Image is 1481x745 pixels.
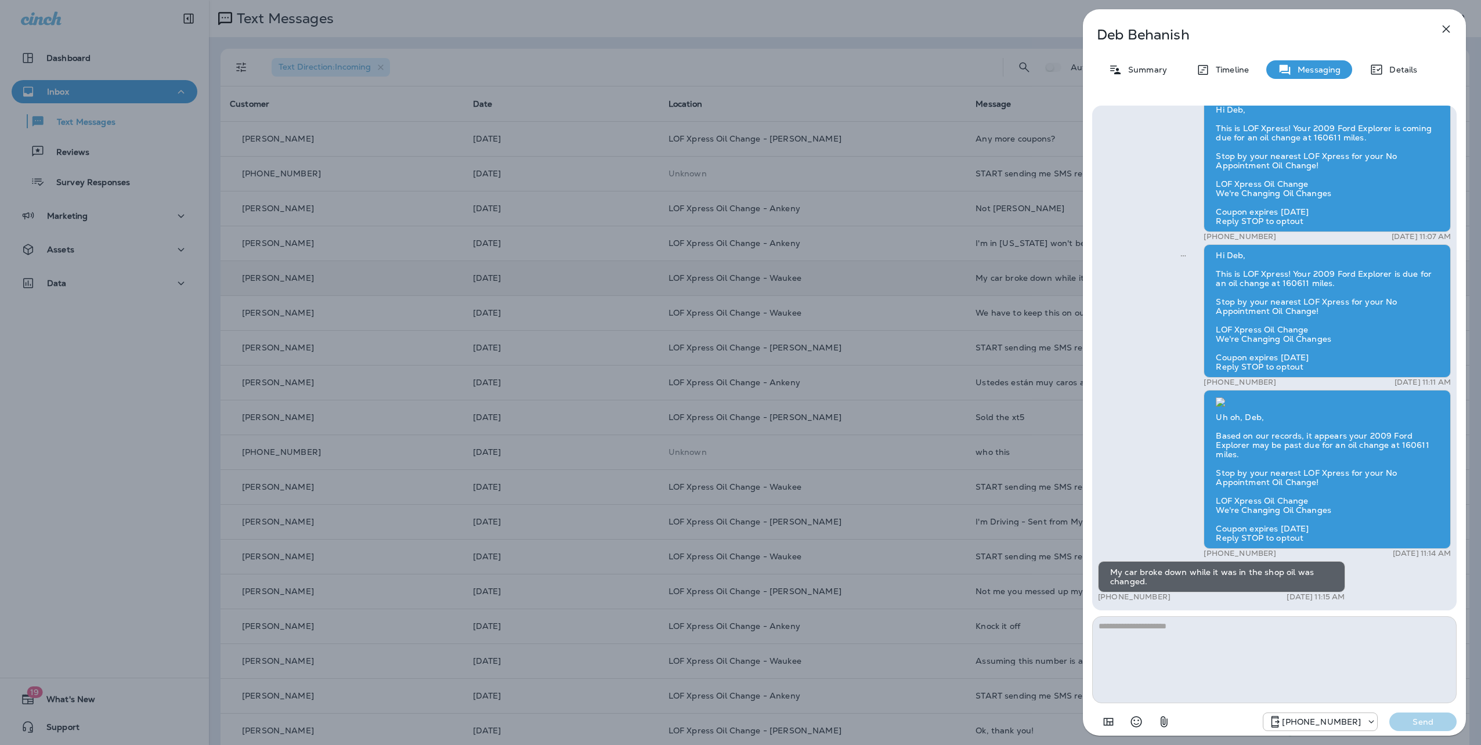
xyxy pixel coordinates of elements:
[1287,592,1345,602] p: [DATE] 11:15 AM
[1392,232,1451,241] p: [DATE] 11:07 AM
[1216,397,1225,407] img: twilio-download
[1204,244,1451,378] div: Hi Deb, This is LOF Xpress! Your 2009 Ford Explorer is due for an oil change at 160611 miles. Sto...
[1263,715,1377,729] div: +1 (515) 519-9972
[1122,65,1167,74] p: Summary
[1204,232,1276,241] p: [PHONE_NUMBER]
[1282,717,1361,726] p: [PHONE_NUMBER]
[1204,549,1276,558] p: [PHONE_NUMBER]
[1098,592,1171,602] p: [PHONE_NUMBER]
[1180,249,1186,260] span: Sent
[1097,710,1120,733] button: Add in a premade template
[1098,561,1345,592] div: My car broke down while it was in the shop oil was changed.
[1395,378,1451,387] p: [DATE] 11:11 AM
[1204,83,1451,233] div: Hi Deb, This is LOF Xpress! Your 2009 Ford Explorer is coming due for an oil change at 160611 mil...
[1125,710,1148,733] button: Select an emoji
[1393,549,1451,558] p: [DATE] 11:14 AM
[1210,65,1249,74] p: Timeline
[1204,390,1451,549] div: Uh oh, Deb, Based on our records, it appears your 2009 Ford Explorer may be past due for an oil c...
[1292,65,1341,74] p: Messaging
[1384,65,1417,74] p: Details
[1204,378,1276,387] p: [PHONE_NUMBER]
[1097,27,1414,43] p: Deb Behanish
